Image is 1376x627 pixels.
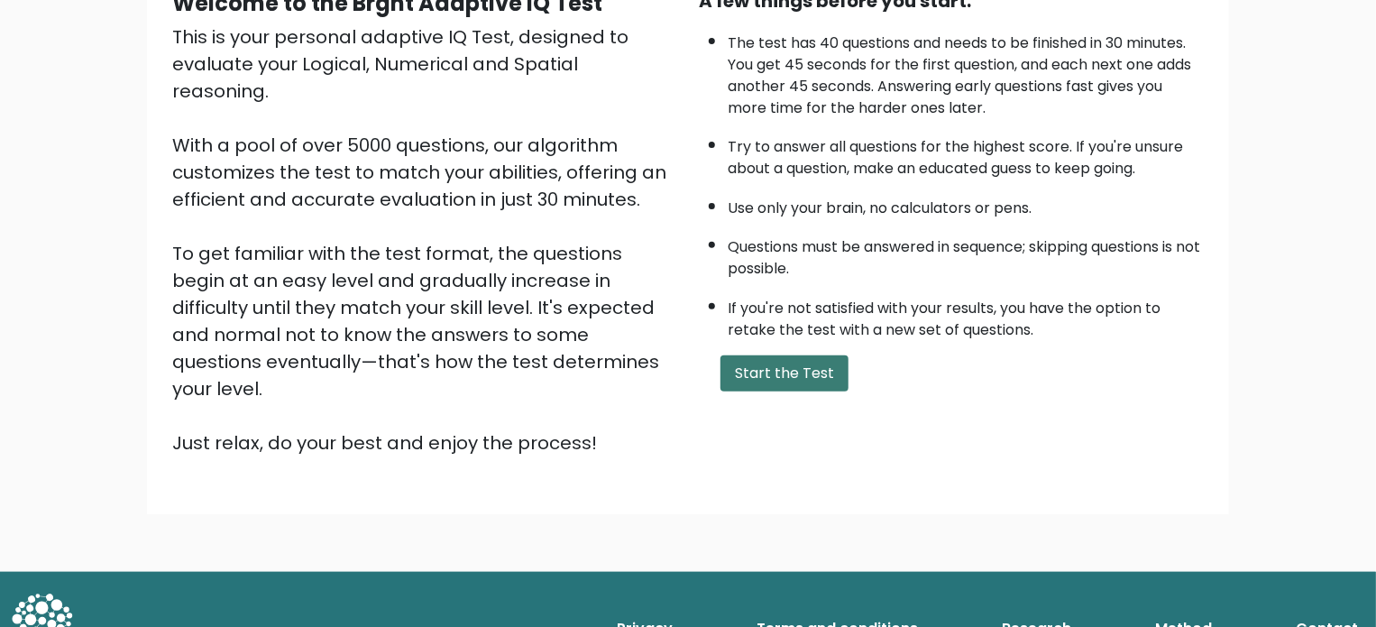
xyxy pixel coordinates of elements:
li: Use only your brain, no calculators or pens. [728,189,1204,219]
div: This is your personal adaptive IQ Test, designed to evaluate your Logical, Numerical and Spatial ... [172,23,677,456]
li: Try to answer all questions for the highest score. If you're unsure about a question, make an edu... [728,127,1204,180]
li: If you're not satisfied with your results, you have the option to retake the test with a new set ... [728,289,1204,341]
button: Start the Test [720,355,849,392]
li: Questions must be answered in sequence; skipping questions is not possible. [728,227,1204,280]
li: The test has 40 questions and needs to be finished in 30 minutes. You get 45 seconds for the firs... [728,23,1204,119]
